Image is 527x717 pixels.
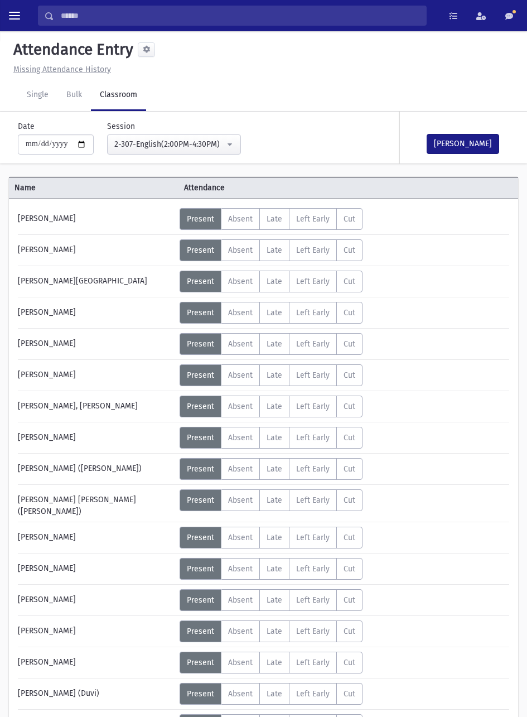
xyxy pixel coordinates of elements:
span: Absent [228,277,253,286]
div: AttTypes [180,489,362,511]
span: Late [267,495,282,505]
label: Session [107,121,135,132]
span: Late [267,277,282,286]
div: [PERSON_NAME] [12,302,180,324]
span: Late [267,595,282,605]
span: Left Early [296,370,330,380]
div: AttTypes [180,396,362,417]
a: Missing Attendance History [9,65,111,74]
span: Present [187,433,214,442]
span: Late [267,464,282,474]
span: Left Early [296,595,330,605]
span: Cut [344,370,355,380]
span: Absent [228,402,253,411]
span: Absent [228,339,253,349]
span: Present [187,214,214,224]
span: Present [187,370,214,380]
div: [PERSON_NAME] [12,427,180,449]
div: AttTypes [180,333,362,355]
div: [PERSON_NAME] ([PERSON_NAME]) [12,458,180,480]
span: Cut [344,495,355,505]
div: [PERSON_NAME], [PERSON_NAME] [12,396,180,417]
span: Left Early [296,339,330,349]
span: Late [267,533,282,542]
div: AttTypes [180,302,362,324]
div: AttTypes [180,589,362,611]
div: [PERSON_NAME] [12,558,180,580]
span: Late [267,658,282,667]
span: Absent [228,564,253,574]
u: Missing Attendance History [13,65,111,74]
h5: Attendance Entry [9,40,133,59]
span: Absent [228,370,253,380]
span: Cut [344,246,355,255]
span: Late [267,308,282,317]
span: Absent [228,214,253,224]
span: Present [187,627,214,636]
div: 2-307-English(2:00PM-4:30PM) [114,138,225,150]
div: [PERSON_NAME] [12,239,180,261]
span: Cut [344,464,355,474]
div: AttTypes [180,458,362,480]
div: AttTypes [180,620,362,642]
span: Late [267,339,282,349]
span: Cut [344,689,355,699]
div: [PERSON_NAME] [12,333,180,355]
span: Present [187,495,214,505]
span: Present [187,595,214,605]
div: [PERSON_NAME] [12,208,180,230]
span: Cut [344,533,355,542]
div: [PERSON_NAME] [12,527,180,548]
div: AttTypes [180,208,362,230]
span: Absent [228,433,253,442]
span: Left Early [296,308,330,317]
div: [PERSON_NAME] [PERSON_NAME] ([PERSON_NAME]) [12,489,180,517]
span: Left Early [296,433,330,442]
span: Left Early [296,246,330,255]
span: Late [267,402,282,411]
button: toggle menu [4,6,25,26]
span: Cut [344,433,355,442]
span: Cut [344,277,355,286]
span: Late [267,214,282,224]
div: [PERSON_NAME][GEOGRAPHIC_DATA] [12,271,180,292]
div: [PERSON_NAME] [12,620,180,642]
span: Absent [228,595,253,605]
span: Present [187,339,214,349]
span: Left Early [296,464,330,474]
span: Late [267,370,282,380]
div: [PERSON_NAME] (Duvi) [12,683,180,705]
span: Absent [228,658,253,667]
span: Absent [228,464,253,474]
span: Left Early [296,533,330,542]
span: Present [187,533,214,542]
span: Cut [344,402,355,411]
span: Cut [344,214,355,224]
span: Cut [344,658,355,667]
div: AttTypes [180,527,362,548]
span: Cut [344,339,355,349]
div: AttTypes [180,271,362,292]
span: Left Early [296,627,330,636]
span: Attendance [178,182,476,194]
span: Cut [344,564,355,574]
div: AttTypes [180,683,362,705]
span: Present [187,308,214,317]
label: Date [18,121,35,132]
button: 2-307-English(2:00PM-4:30PM) [107,134,241,155]
span: Left Early [296,214,330,224]
div: AttTypes [180,239,362,261]
div: [PERSON_NAME] [12,364,180,386]
span: Cut [344,627,355,636]
span: Present [187,402,214,411]
a: Single [18,80,57,111]
span: Absent [228,627,253,636]
span: Late [267,246,282,255]
span: Left Early [296,402,330,411]
span: Cut [344,308,355,317]
span: Present [187,246,214,255]
a: Classroom [91,80,146,111]
span: Present [187,564,214,574]
span: Absent [228,533,253,542]
span: Absent [228,246,253,255]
